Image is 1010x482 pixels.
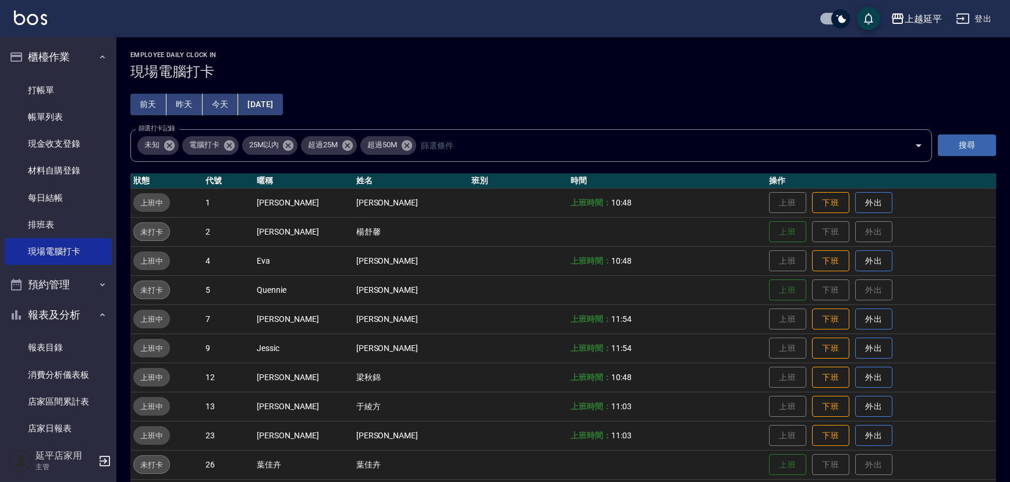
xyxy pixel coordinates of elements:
th: 狀態 [130,173,203,189]
button: 外出 [855,367,892,388]
a: 消費分析儀表板 [5,361,112,388]
span: 上班中 [133,342,170,355]
td: 1 [203,188,254,217]
th: 時間 [568,173,766,189]
button: 下班 [812,367,849,388]
button: [DATE] [238,94,282,115]
b: 上班時間： [570,198,611,207]
button: 報表及分析 [5,300,112,330]
td: Quennie [254,275,353,304]
button: 上班 [769,279,806,301]
td: [PERSON_NAME] [353,421,469,450]
td: 26 [203,450,254,479]
img: Logo [14,10,47,25]
button: 外出 [855,396,892,417]
span: 25M以內 [242,139,286,151]
th: 暱稱 [254,173,353,189]
h3: 現場電腦打卡 [130,63,996,80]
span: 上班中 [133,255,170,267]
h2: Employee Daily Clock In [130,51,996,59]
span: 10:48 [611,373,632,382]
b: 上班時間： [570,256,611,265]
td: Eva [254,246,353,275]
th: 班別 [469,173,568,189]
button: 下班 [812,309,849,330]
td: [PERSON_NAME] [254,304,353,334]
span: 上班中 [133,197,170,209]
span: 電腦打卡 [182,139,226,151]
button: 前天 [130,94,166,115]
button: 下班 [812,338,849,359]
span: 11:03 [611,402,632,411]
b: 上班時間： [570,373,611,382]
td: 9 [203,334,254,363]
button: 外出 [855,250,892,272]
td: [PERSON_NAME] [254,421,353,450]
button: 下班 [812,250,849,272]
button: 登出 [951,8,996,30]
td: Jessic [254,334,353,363]
a: 材料自購登錄 [5,157,112,184]
span: 未打卡 [134,226,169,238]
td: 葉佳卉 [353,450,469,479]
a: 排班表 [5,211,112,238]
button: 上班 [769,454,806,476]
b: 上班時間： [570,431,611,440]
h5: 延平店家用 [36,450,95,462]
span: 上班中 [133,430,170,442]
div: 超過25M [301,136,357,155]
div: 未知 [137,136,179,155]
span: 上班中 [133,313,170,325]
td: [PERSON_NAME] [353,304,469,334]
td: [PERSON_NAME] [353,246,469,275]
div: 25M以內 [242,136,298,155]
td: [PERSON_NAME] [254,392,353,421]
span: 未知 [137,139,166,151]
button: 今天 [203,94,239,115]
button: 外出 [855,192,892,214]
span: 未打卡 [134,284,169,296]
td: 于綾方 [353,392,469,421]
button: Open [909,136,928,155]
td: [PERSON_NAME] [254,363,353,392]
a: 店家區間累計表 [5,388,112,415]
button: 預約管理 [5,270,112,300]
p: 主管 [36,462,95,472]
td: 5 [203,275,254,304]
input: 篩選條件 [418,135,894,155]
button: 昨天 [166,94,203,115]
span: 11:54 [611,343,632,353]
td: [PERSON_NAME] [353,188,469,217]
span: 11:03 [611,431,632,440]
span: 10:48 [611,198,632,207]
button: 上班 [769,221,806,243]
td: 2 [203,217,254,246]
td: 葉佳卉 [254,450,353,479]
span: 10:48 [611,256,632,265]
td: 23 [203,421,254,450]
th: 操作 [766,173,996,189]
a: 現場電腦打卡 [5,238,112,265]
td: 梁秋錦 [353,363,469,392]
div: 上越延平 [905,12,942,26]
button: 下班 [812,425,849,446]
td: 4 [203,246,254,275]
th: 代號 [203,173,254,189]
button: 下班 [812,192,849,214]
a: 報表目錄 [5,334,112,361]
span: 上班中 [133,371,170,384]
span: 超過50M [360,139,404,151]
td: 12 [203,363,254,392]
span: 11:54 [611,314,632,324]
label: 篩選打卡記錄 [139,124,175,133]
div: 超過50M [360,136,416,155]
a: 打帳單 [5,77,112,104]
td: [PERSON_NAME] [254,188,353,217]
span: 上班中 [133,401,170,413]
td: [PERSON_NAME] [353,275,469,304]
button: 下班 [812,396,849,417]
button: 外出 [855,425,892,446]
b: 上班時間： [570,402,611,411]
a: 帳單列表 [5,104,112,130]
img: Person [9,449,33,473]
